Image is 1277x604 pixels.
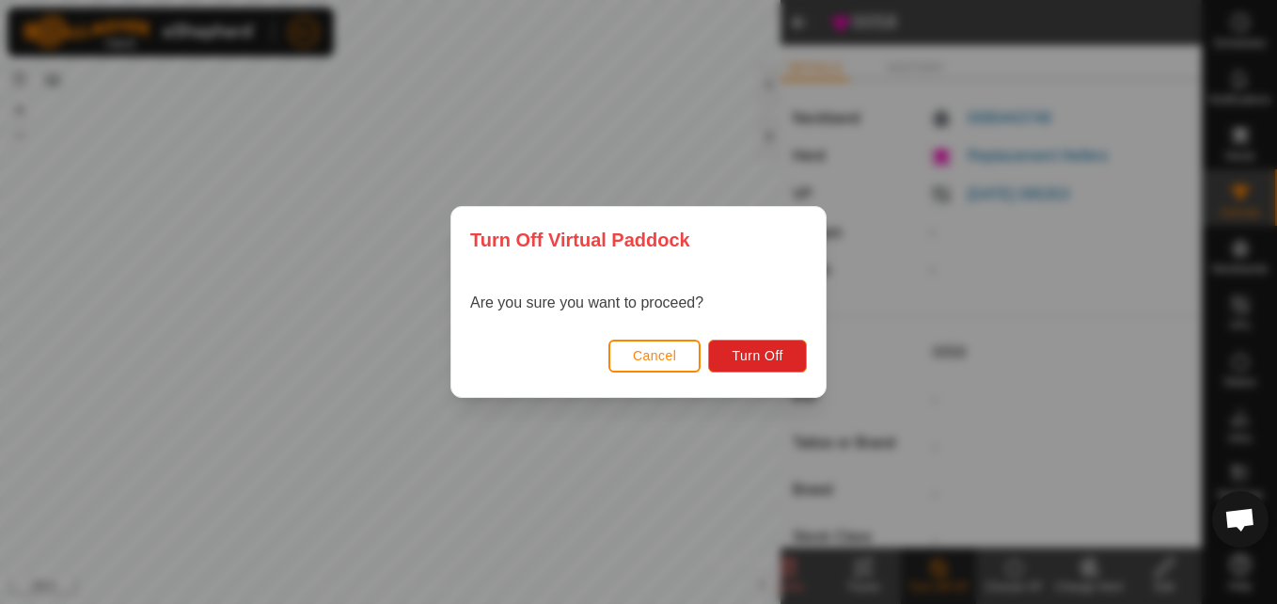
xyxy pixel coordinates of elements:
span: Turn Off Virtual Paddock [470,226,690,254]
div: Open chat [1212,491,1269,548]
span: Cancel [633,348,677,363]
button: Cancel [608,340,702,373]
span: Turn Off [732,348,783,363]
button: Turn Off [708,340,807,373]
p: Are you sure you want to proceed? [470,292,703,314]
